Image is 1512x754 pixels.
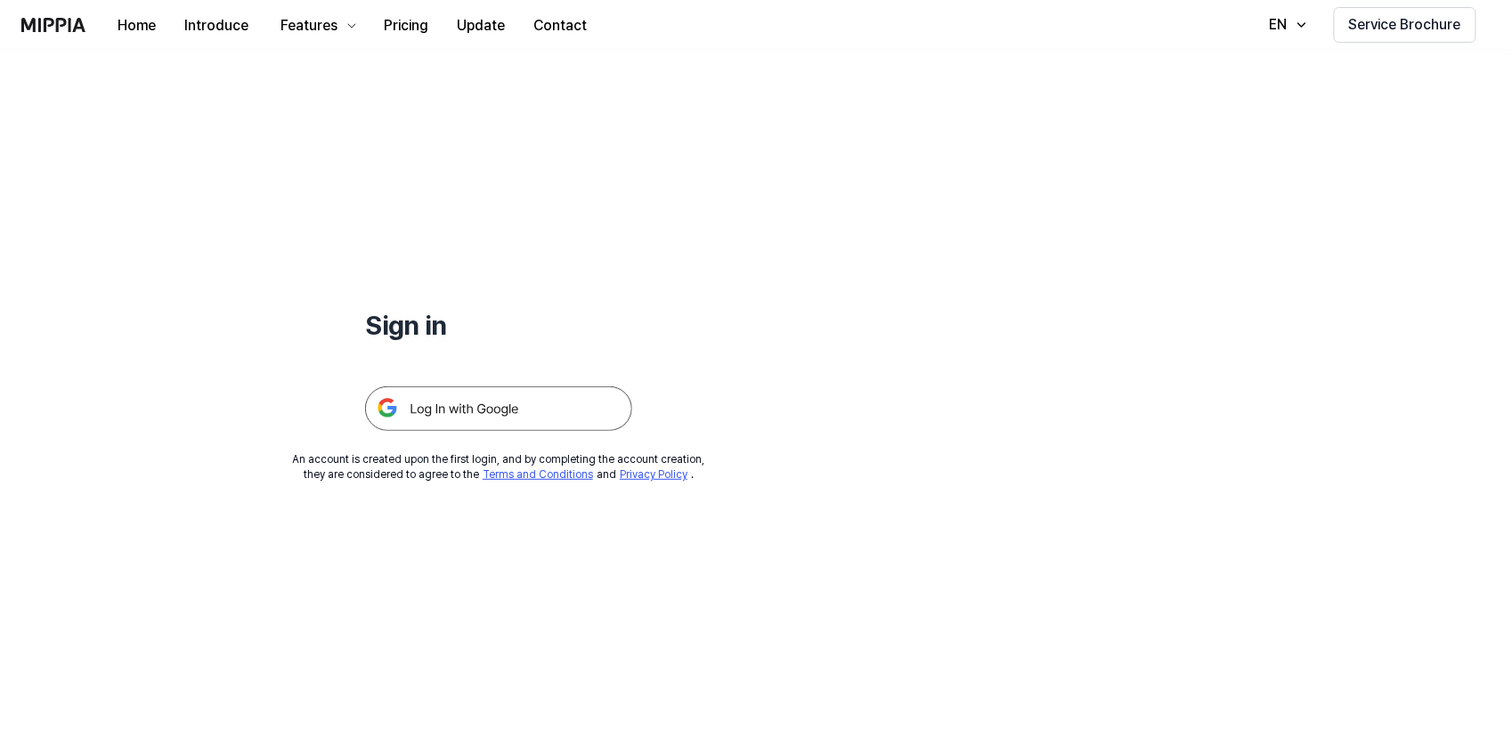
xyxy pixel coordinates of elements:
[170,8,263,44] button: Introduce
[620,468,687,481] a: Privacy Policy
[483,468,593,481] a: Terms and Conditions
[443,8,519,44] button: Update
[263,8,370,44] button: Features
[443,1,519,50] a: Update
[21,18,85,32] img: logo
[370,8,443,44] button: Pricing
[103,8,170,44] button: Home
[1266,14,1291,36] div: EN
[519,8,601,44] button: Contact
[365,306,632,344] h1: Sign in
[277,15,341,36] div: Features
[1252,7,1320,43] button: EN
[365,386,632,431] img: 구글 로그인 버튼
[293,452,705,482] div: An account is created upon the first login, and by completing the account creation, they are cons...
[1334,7,1476,43] button: Service Brochure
